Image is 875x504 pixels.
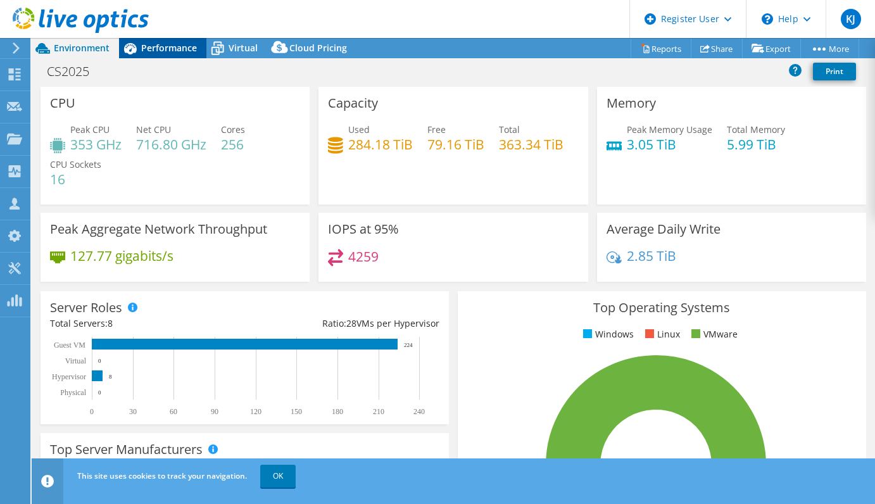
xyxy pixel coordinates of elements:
a: More [800,39,859,58]
h3: CPU [50,96,75,110]
text: 120 [250,407,261,416]
text: 60 [170,407,177,416]
text: 0 [98,358,101,364]
text: 30 [129,407,137,416]
h4: 363.34 TiB [499,137,563,151]
h3: Top Operating Systems [467,301,857,315]
text: 0 [90,407,94,416]
span: Cores [221,123,245,135]
li: VMware [688,327,738,341]
li: Linux [642,327,680,341]
h4: 79.16 TiB [427,137,484,151]
span: Environment [54,42,110,54]
h3: Memory [607,96,656,110]
text: 210 [373,407,384,416]
h4: 716.80 GHz [136,137,206,151]
text: Virtual [65,356,87,365]
h3: Peak Aggregate Network Throughput [50,222,267,236]
div: Total Servers: [50,317,244,331]
span: Net CPU [136,123,171,135]
h4: 5.99 TiB [727,137,785,151]
span: Peak CPU [70,123,110,135]
text: Guest VM [54,341,85,350]
span: Peak Memory Usage [627,123,712,135]
div: Ratio: VMs per Hypervisor [244,317,439,331]
a: Share [691,39,743,58]
text: 224 [404,342,413,348]
h4: 284.18 TiB [348,137,413,151]
h3: Server Roles [50,301,122,315]
h4: 16 [50,172,101,186]
text: 180 [332,407,343,416]
span: Total Memory [727,123,785,135]
h3: Capacity [328,96,378,110]
text: 150 [291,407,302,416]
span: KJ [841,9,861,29]
span: Performance [141,42,197,54]
h4: 353 GHz [70,137,122,151]
text: Hypervisor [52,372,86,381]
h4: 256 [221,137,245,151]
svg: \n [762,13,773,25]
li: Windows [580,327,634,341]
span: Free [427,123,446,135]
h3: Average Daily Write [607,222,721,236]
span: 28 [346,317,356,329]
span: This site uses cookies to track your navigation. [77,470,247,481]
h4: 3.05 TiB [627,137,712,151]
span: Virtual [229,42,258,54]
h4: 127.77 gigabits/s [70,249,173,263]
span: Total [499,123,520,135]
span: 8 [108,317,113,329]
span: Cloud Pricing [289,42,347,54]
a: Export [742,39,801,58]
span: CPU Sockets [50,158,101,170]
text: Physical [60,388,86,397]
text: 240 [413,407,425,416]
span: Used [348,123,370,135]
text: 0 [98,389,101,396]
a: Print [813,63,856,80]
a: OK [260,465,296,488]
text: 90 [211,407,218,416]
h3: Top Server Manufacturers [50,443,203,457]
h3: IOPS at 95% [328,222,399,236]
h4: 2.85 TiB [627,249,676,263]
h4: 4259 [348,249,379,263]
text: 8 [109,374,112,380]
h1: CS2025 [41,65,109,79]
a: Reports [631,39,691,58]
